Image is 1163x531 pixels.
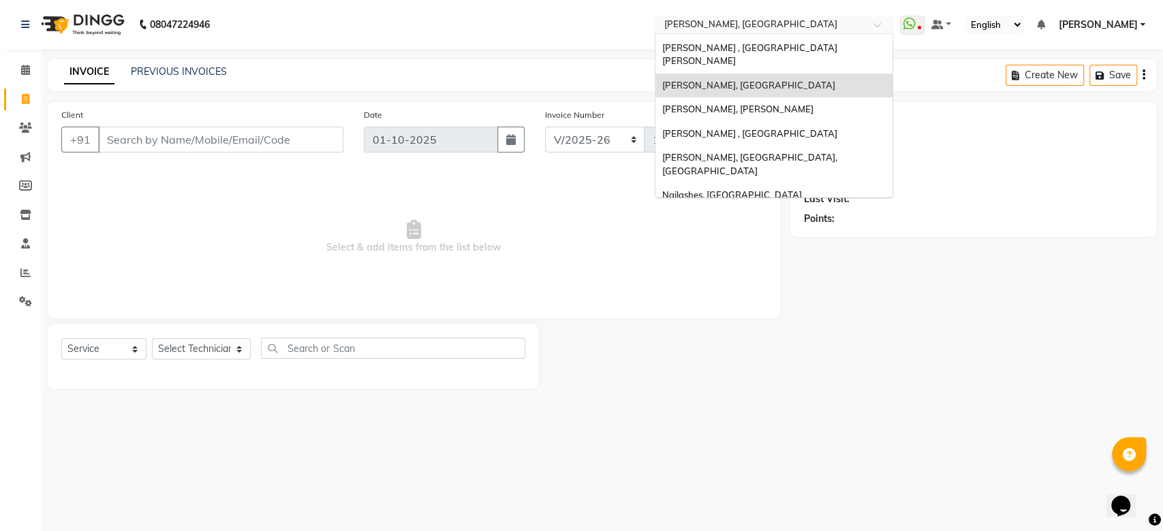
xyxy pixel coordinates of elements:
[662,152,839,176] span: [PERSON_NAME], [GEOGRAPHIC_DATA], [GEOGRAPHIC_DATA]
[662,42,837,67] span: [PERSON_NAME] , [GEOGRAPHIC_DATA][PERSON_NAME]
[662,128,837,139] span: [PERSON_NAME] , [GEOGRAPHIC_DATA]
[545,109,604,121] label: Invoice Number
[35,5,128,44] img: logo
[662,80,835,91] span: [PERSON_NAME], [GEOGRAPHIC_DATA]
[662,189,802,200] span: Nailashes, [GEOGRAPHIC_DATA]
[1089,65,1137,86] button: Save
[64,60,114,84] a: INVOICE
[1006,65,1084,86] button: Create New
[150,5,210,44] b: 08047224946
[61,127,99,152] button: +91
[131,65,227,78] a: PREVIOUS INVOICES
[261,338,525,359] input: Search or Scan
[662,103,813,114] span: [PERSON_NAME], [PERSON_NAME]
[61,169,766,305] span: Select & add items from the list below
[804,192,850,206] div: Last Visit:
[1106,477,1149,517] iframe: chat widget
[655,33,893,198] ng-dropdown-panel: Options list
[1058,18,1137,32] span: [PERSON_NAME]
[61,109,83,121] label: Client
[804,212,835,226] div: Points:
[364,109,382,121] label: Date
[98,127,343,152] input: Search by Name/Mobile/Email/Code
